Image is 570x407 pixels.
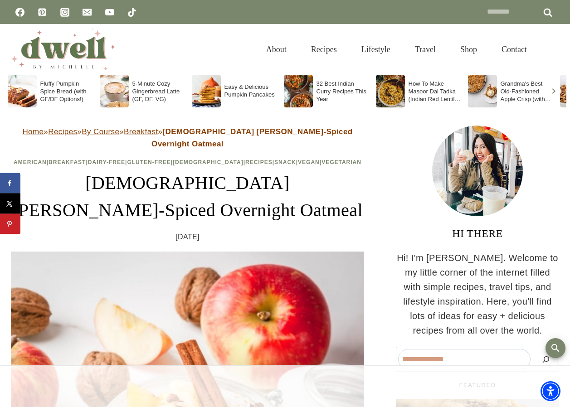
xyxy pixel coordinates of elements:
img: DWELL by michelle [11,29,115,70]
a: Snack [274,159,296,165]
a: Home [22,127,44,136]
h3: HI THERE [396,225,559,242]
span: » » » » [22,127,352,148]
a: About [254,35,299,64]
a: Breakfast [124,127,158,136]
a: [DEMOGRAPHIC_DATA] [173,159,244,165]
a: Recipes [48,127,77,136]
a: Vegan [298,159,320,165]
a: Recipes [299,35,349,64]
a: American [14,159,47,165]
a: Breakfast [49,159,86,165]
a: Pinterest [33,3,51,21]
a: Shop [448,35,489,64]
div: Accessibility Menu [541,381,560,401]
time: [DATE] [175,231,200,243]
h1: [DEMOGRAPHIC_DATA] [PERSON_NAME]-Spiced Overnight Oatmeal [11,170,364,224]
a: Vegetarian [322,159,361,165]
a: YouTube [101,3,119,21]
a: By Course [82,127,119,136]
strong: [DEMOGRAPHIC_DATA] [PERSON_NAME]-Spiced Overnight Oatmeal [151,127,353,148]
a: Dairy-Free [88,159,125,165]
a: Email [78,3,96,21]
a: Recipes [245,159,273,165]
p: Hi! I'm [PERSON_NAME]. Welcome to my little corner of the internet filled with simple recipes, tr... [396,251,559,338]
a: Travel [403,35,448,64]
nav: Primary Navigation [254,35,539,64]
a: TikTok [123,3,141,21]
a: Contact [489,35,539,64]
a: Instagram [56,3,74,21]
a: Lifestyle [349,35,403,64]
a: Gluten-Free [127,159,171,165]
span: | | | | | | | | [14,159,361,165]
a: Facebook [11,3,29,21]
